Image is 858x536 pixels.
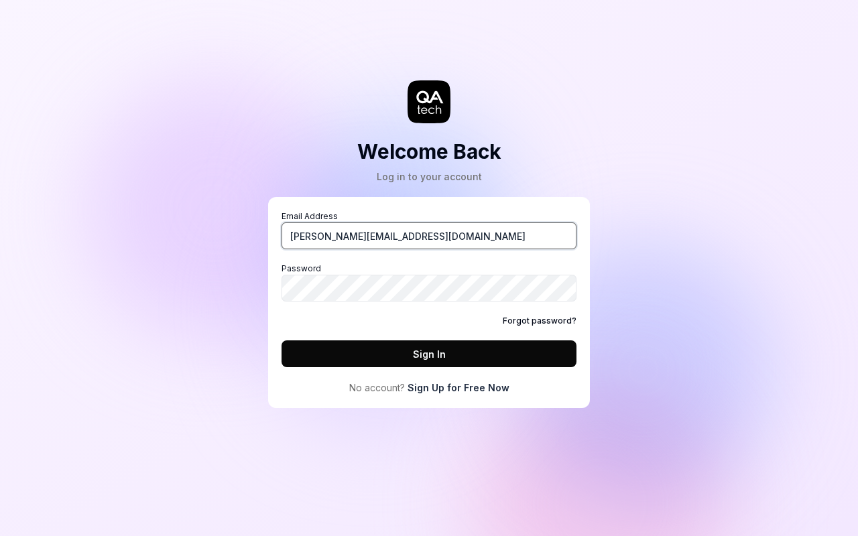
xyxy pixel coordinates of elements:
label: Email Address [282,210,576,249]
input: Email Address [282,222,576,249]
div: Log in to your account [357,170,501,184]
span: No account? [349,381,405,395]
input: Password [282,275,576,301]
a: Sign Up for Free Now [408,381,509,395]
label: Password [282,263,576,301]
button: Sign In [282,340,576,367]
h2: Welcome Back [357,137,501,167]
a: Forgot password? [503,315,576,327]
